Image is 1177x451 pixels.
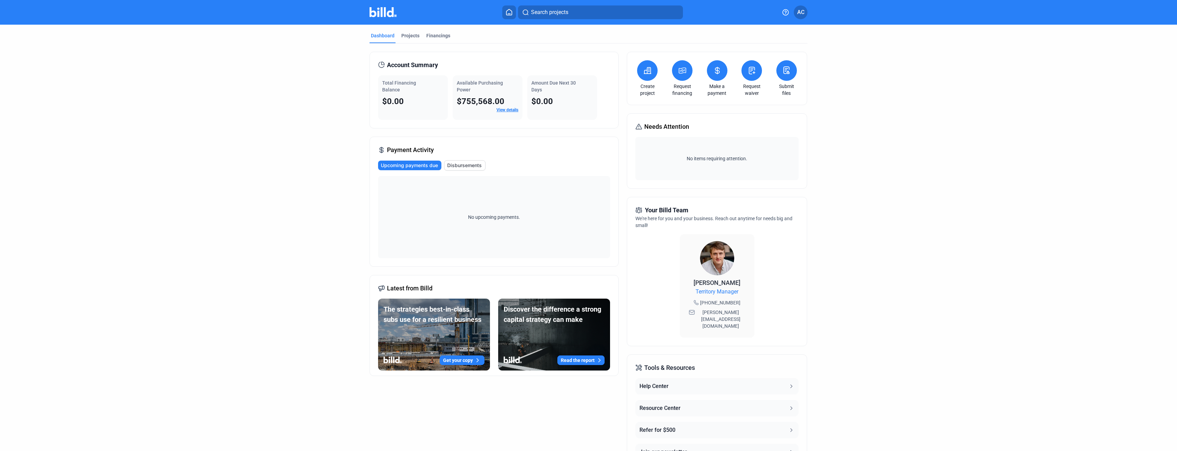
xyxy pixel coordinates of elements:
[371,32,395,39] div: Dashboard
[696,309,746,329] span: [PERSON_NAME][EMAIL_ADDRESS][DOMAIN_NAME]
[670,83,694,97] a: Request financing
[518,5,683,19] button: Search projects
[447,162,482,169] span: Disbursements
[694,279,740,286] span: [PERSON_NAME]
[644,363,695,373] span: Tools & Resources
[635,422,798,438] button: Refer for $500
[387,284,432,293] span: Latest from Billd
[639,404,681,412] div: Resource Center
[700,299,740,306] span: [PHONE_NUMBER]
[387,60,438,70] span: Account Summary
[645,205,688,215] span: Your Billd Team
[635,378,798,394] button: Help Center
[705,83,729,97] a: Make a payment
[426,32,450,39] div: Financings
[557,355,605,365] button: Read the report
[440,355,484,365] button: Get your copy
[639,426,675,434] div: Refer for $500
[381,162,438,169] span: Upcoming payments due
[794,5,807,19] button: AC
[444,160,486,171] button: Disbursements
[531,97,553,106] span: $0.00
[635,400,798,416] button: Resource Center
[496,108,518,112] a: View details
[504,304,605,325] div: Discover the difference a strong capital strategy can make
[464,214,525,221] span: No upcoming payments.
[457,80,503,92] span: Available Purchasing Power
[639,382,669,390] div: Help Center
[382,80,416,92] span: Total Financing Balance
[797,8,804,16] span: AC
[457,97,504,106] span: $755,568.00
[384,304,484,325] div: The strategies best-in-class subs use for a resilient business
[531,80,576,92] span: Amount Due Next 30 Days
[644,122,689,131] span: Needs Attention
[638,155,796,162] span: No items requiring attention.
[775,83,799,97] a: Submit files
[700,241,734,275] img: Territory Manager
[382,97,404,106] span: $0.00
[378,161,441,170] button: Upcoming payments due
[531,8,568,16] span: Search projects
[401,32,419,39] div: Projects
[387,145,434,155] span: Payment Activity
[635,216,792,228] span: We're here for you and your business. Reach out anytime for needs big and small!
[635,83,659,97] a: Create project
[696,288,738,296] span: Territory Manager
[740,83,764,97] a: Request waiver
[370,7,397,17] img: Billd Company Logo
